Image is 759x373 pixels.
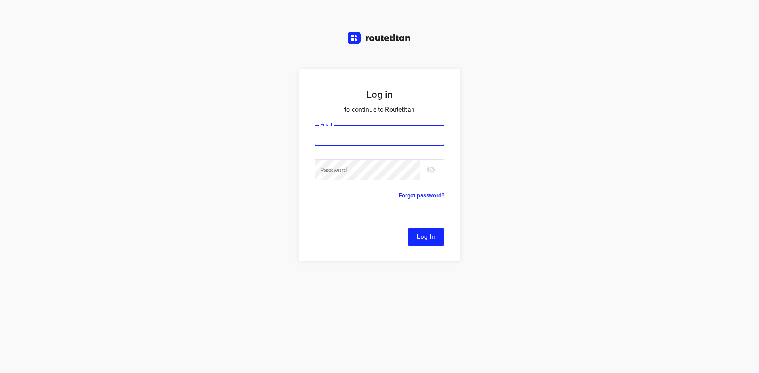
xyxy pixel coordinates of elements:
[348,32,411,44] img: Routetitan
[399,191,444,200] p: Forgot password?
[423,162,439,178] button: toggle password visibility
[408,228,444,246] button: Log In
[315,104,444,115] p: to continue to Routetitan
[315,88,444,101] h5: Log in
[417,232,435,242] span: Log In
